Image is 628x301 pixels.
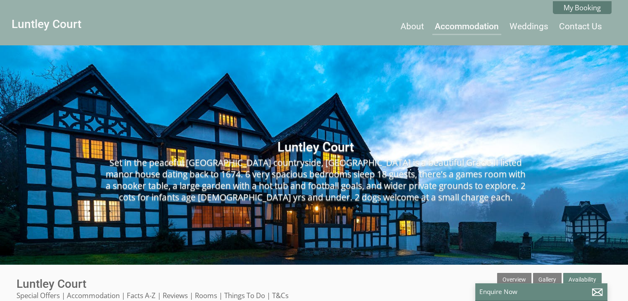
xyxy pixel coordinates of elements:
a: Gallery [533,273,562,286]
a: Accommodation [435,21,499,31]
a: Reviews [163,291,188,300]
a: Rooms [195,291,217,300]
h2: Luntley Court [12,139,620,155]
a: Luntley Court [12,17,115,31]
a: Weddings [510,21,548,31]
a: Special Offers [17,291,60,300]
a: Things To Do [224,291,265,300]
a: T&Cs [272,291,289,300]
a: Accommodation [67,291,120,300]
a: Luntley Court [17,277,86,291]
a: Facts A-Z [127,291,156,300]
a: About [400,21,424,31]
a: Contact Us [559,21,602,31]
a: Availability [563,273,602,286]
p: Enquire Now [479,287,603,296]
a: Overview [497,273,531,286]
p: Set in the peaceful [GEOGRAPHIC_DATA] countryside, [GEOGRAPHIC_DATA] is a beautiful Grade II list... [103,157,528,203]
a: My Booking [553,1,611,14]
